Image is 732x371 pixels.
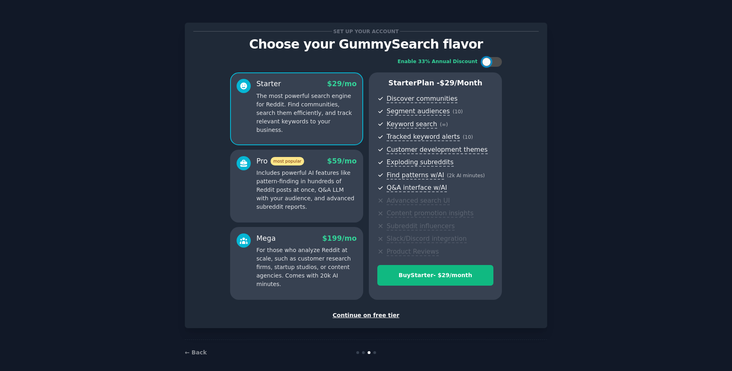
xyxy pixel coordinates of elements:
[387,235,467,243] span: Slack/Discord integration
[387,146,488,154] span: Customer development themes
[271,157,305,165] span: most popular
[322,234,357,242] span: $ 199 /mo
[440,79,482,87] span: $ 29 /month
[256,169,357,211] p: Includes powerful AI features like pattern-finding in hundreds of Reddit posts at once, Q&A LLM w...
[387,248,439,256] span: Product Reviews
[387,171,444,180] span: Find patterns w/AI
[387,95,457,103] span: Discover communities
[387,197,450,205] span: Advanced search UI
[387,107,450,116] span: Segment audiences
[377,265,493,286] button: BuyStarter- $29/month
[193,311,539,320] div: Continue on free tier
[447,173,485,178] span: ( 2k AI minutes )
[387,120,437,129] span: Keyword search
[387,222,455,231] span: Subreddit influencers
[387,184,447,192] span: Q&A interface w/AI
[256,246,357,288] p: For those who analyze Reddit at scale, such as customer research firms, startup studios, or conte...
[256,92,357,134] p: The most powerful search engine for Reddit. Find communities, search them efficiently, and track ...
[327,80,357,88] span: $ 29 /mo
[256,233,276,244] div: Mega
[377,78,493,88] p: Starter Plan -
[440,122,448,127] span: ( ∞ )
[332,27,400,36] span: Set up your account
[327,157,357,165] span: $ 59 /mo
[256,156,304,166] div: Pro
[398,58,478,66] div: Enable 33% Annual Discount
[463,134,473,140] span: ( 10 )
[387,158,453,167] span: Exploding subreddits
[387,133,460,141] span: Tracked keyword alerts
[193,37,539,51] p: Choose your GummySearch flavor
[387,209,474,218] span: Content promotion insights
[378,271,493,280] div: Buy Starter - $ 29 /month
[453,109,463,114] span: ( 10 )
[185,349,207,356] a: ← Back
[256,79,281,89] div: Starter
